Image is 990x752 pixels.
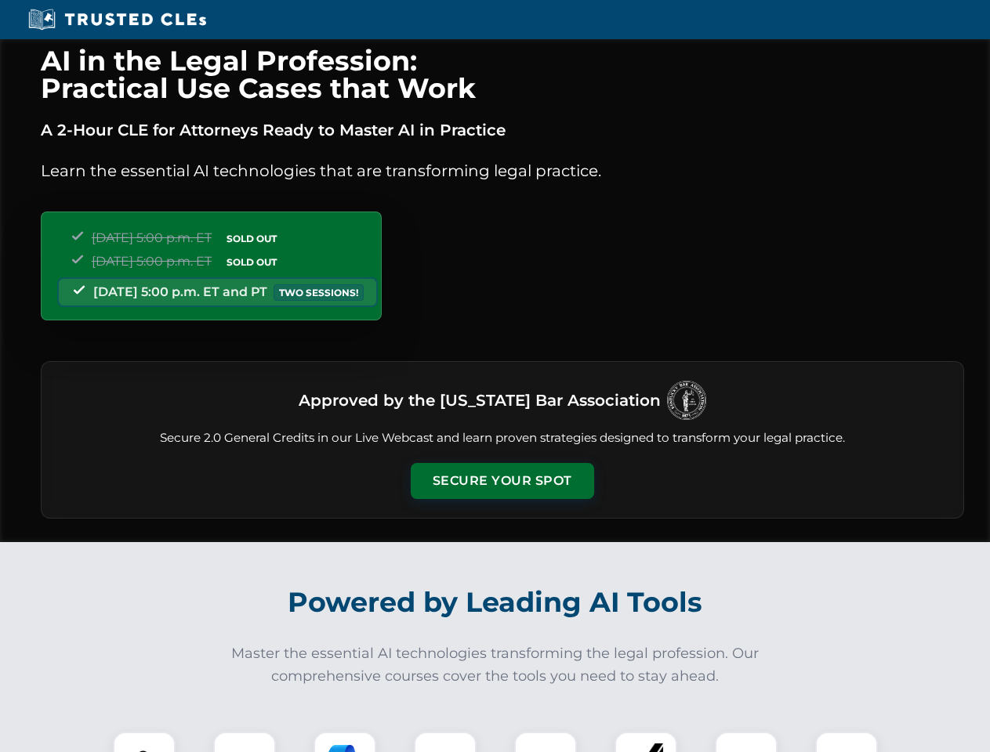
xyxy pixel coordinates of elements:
[221,254,282,270] span: SOLD OUT
[92,254,212,269] span: [DATE] 5:00 p.m. ET
[221,230,282,247] span: SOLD OUT
[24,8,211,31] img: Trusted CLEs
[60,429,945,447] p: Secure 2.0 General Credits in our Live Webcast and learn proven strategies designed to transform ...
[299,386,661,414] h3: Approved by the [US_STATE] Bar Association
[411,463,594,499] button: Secure Your Spot
[221,642,770,688] p: Master the essential AI technologies transforming the legal profession. Our comprehensive courses...
[41,47,964,102] h1: AI in the Legal Profession: Practical Use Cases that Work
[92,230,212,245] span: [DATE] 5:00 p.m. ET
[61,575,930,630] h2: Powered by Leading AI Tools
[41,117,964,143] p: A 2-Hour CLE for Attorneys Ready to Master AI in Practice
[41,158,964,183] p: Learn the essential AI technologies that are transforming legal practice.
[667,381,706,420] img: Logo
